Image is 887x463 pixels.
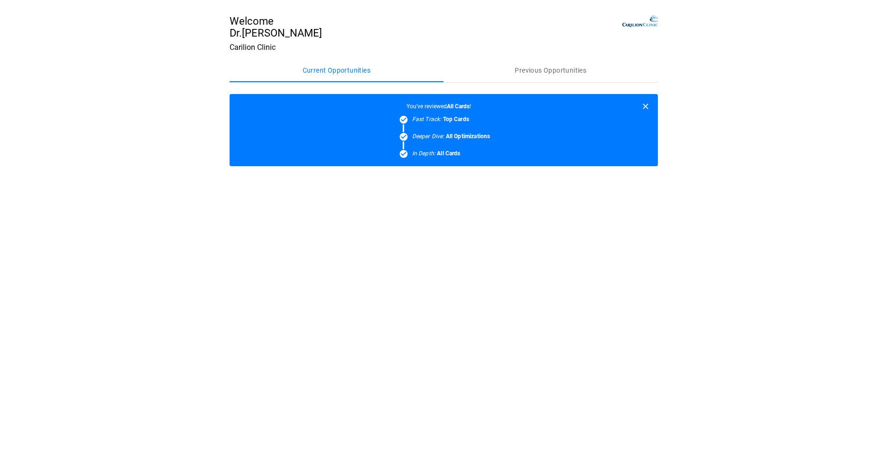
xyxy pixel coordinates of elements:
[515,66,586,75] span: Previous Opportunities
[230,15,322,27] span: Welcome
[412,133,444,140] em: Deeper Dive:
[230,27,322,39] span: Dr. [PERSON_NAME]
[622,15,657,27] img: Site Logo
[303,66,370,75] span: Current Opportunities
[437,150,460,157] b: All Cards
[412,150,435,157] em: In Depth:
[230,43,276,52] span: Carilion Clinic
[447,103,470,110] b: All Cards
[237,103,641,110] span: You've reviewed !
[443,116,469,123] b: Top Cards
[446,133,490,140] b: All Optimizations
[412,116,442,123] em: Fast Track:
